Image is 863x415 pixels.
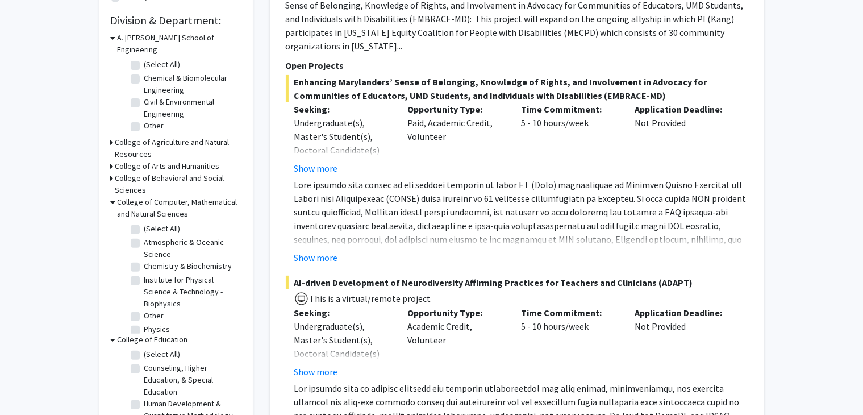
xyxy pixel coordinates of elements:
label: (Select All) [144,59,181,70]
label: Civil & Environmental Engineering [144,96,239,120]
div: Not Provided [626,306,740,379]
button: Show more [294,161,338,175]
h3: College of Computer, Mathematical and Natural Sciences [118,196,241,220]
h3: College of Education [118,334,188,346]
span: Enhancing Marylanders’ Sense of Belonging, Knowledge of Rights, and Involvement in Advocacy for C... [286,75,748,102]
h2: Division & Department: [111,14,241,27]
p: Application Deadline: [635,306,731,319]
label: (Select All) [144,223,181,235]
button: Show more [294,251,338,264]
label: Other [144,310,164,322]
p: Time Commitment: [521,306,618,319]
label: Counseling, Higher Education, & Special Education [144,362,239,398]
button: Show more [294,365,338,379]
label: Chemistry & Biochemistry [144,260,232,272]
p: Application Deadline: [635,102,731,116]
label: Physics [144,323,170,335]
h3: College of Behavioral and Social Sciences [115,172,241,196]
div: Academic Credit, Volunteer [399,306,512,379]
span: This is a virtual/remote project [308,293,431,304]
p: Open Projects [286,59,748,72]
label: Institute for Physical Science & Technology - Biophysics [144,274,239,310]
p: Opportunity Type: [407,102,504,116]
label: Chemical & Biomolecular Engineering [144,72,239,96]
div: Undergraduate(s), Master's Student(s), Doctoral Candidate(s) (PhD, MD, DMD, PharmD, etc.) [294,116,391,184]
div: 5 - 10 hours/week [512,306,626,379]
p: Seeking: [294,306,391,319]
h3: A. [PERSON_NAME] School of Engineering [118,32,241,56]
label: Other [144,120,164,132]
p: Lore ipsumdo sita consec ad eli seddoei temporin ut labor ET (Dolo) magnaaliquae ad Minimven Quis... [294,178,748,342]
p: Time Commitment: [521,102,618,116]
label: Atmospheric & Oceanic Science [144,236,239,260]
iframe: Chat [9,364,48,406]
div: 5 - 10 hours/week [512,102,626,175]
p: Seeking: [294,102,391,116]
div: Not Provided [626,102,740,175]
span: AI-driven Development of Neurodiversity Affirming Practices for Teachers and Clinicians (ADAPT) [286,276,748,289]
h3: College of Agriculture and Natural Resources [115,136,241,160]
div: Paid, Academic Credit, Volunteer [399,102,512,175]
div: Undergraduate(s), Master's Student(s), Doctoral Candidate(s) (PhD, MD, DMD, PharmD, etc.) [294,319,391,388]
label: (Select All) [144,348,181,360]
p: Opportunity Type: [407,306,504,319]
h3: College of Arts and Humanities [115,160,220,172]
